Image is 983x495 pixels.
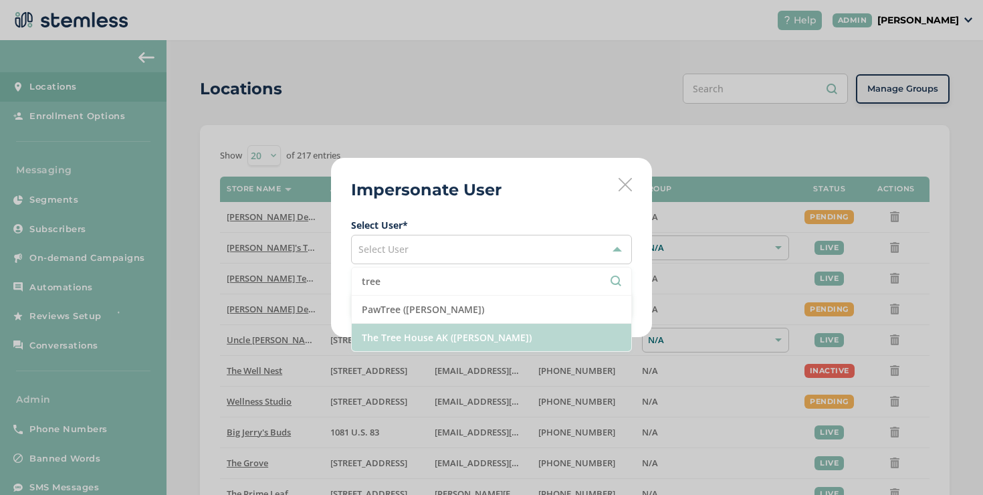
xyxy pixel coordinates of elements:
[358,243,409,256] span: Select User
[362,274,621,288] input: Search
[351,178,502,202] h2: Impersonate User
[351,218,632,232] label: Select User
[352,296,631,324] li: PawTree ([PERSON_NAME])
[352,324,631,351] li: The Tree House AK ([PERSON_NAME])
[916,431,983,495] iframe: Chat Widget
